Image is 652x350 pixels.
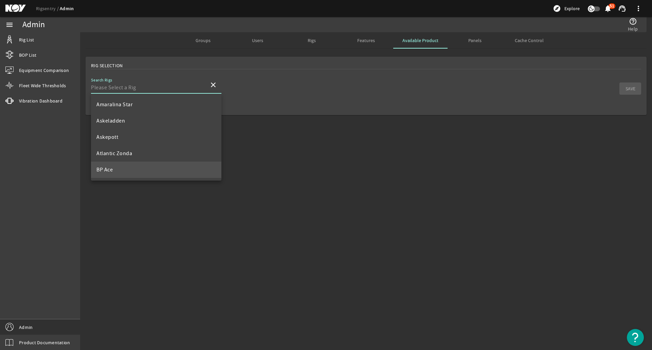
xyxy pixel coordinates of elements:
[91,78,112,83] mat-label: Search Rigs
[19,97,62,104] span: Vibration Dashboard
[19,52,36,58] span: BOP List
[553,4,561,13] mat-icon: explore
[630,0,647,17] button: more_vert
[19,324,33,331] span: Admin
[618,4,626,13] mat-icon: support_agent
[402,38,438,43] span: Available Product
[252,38,263,43] span: Users
[96,101,133,108] span: Amaralina Star
[308,38,316,43] span: Rigs
[96,134,118,141] span: Askepott
[5,97,14,105] mat-icon: vibration
[627,329,644,346] button: Open Resource Center
[196,38,211,43] span: Groups
[468,38,482,43] span: Panels
[209,81,217,89] mat-icon: close
[5,21,14,29] mat-icon: menu
[357,38,375,43] span: Features
[604,4,612,13] mat-icon: notifications
[550,3,582,14] button: Explore
[628,25,638,32] span: Help
[96,117,125,124] span: Askeladden
[19,67,69,74] span: Equipment Comparison
[36,5,60,12] a: Rigsentry
[96,166,113,173] span: BP Ace
[564,5,580,12] span: Explore
[96,150,132,157] span: Atlantic Zonda
[19,36,34,43] span: Rig List
[91,62,123,69] span: Rig Selection
[515,38,544,43] span: Cache Control
[91,84,204,92] input: Please Select a Rig
[22,21,45,28] div: Admin
[60,5,74,12] a: Admin
[19,339,70,346] span: Product Documentation
[19,82,66,89] span: Fleet Wide Thresholds
[604,5,611,12] button: 51
[629,17,637,25] mat-icon: help_outline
